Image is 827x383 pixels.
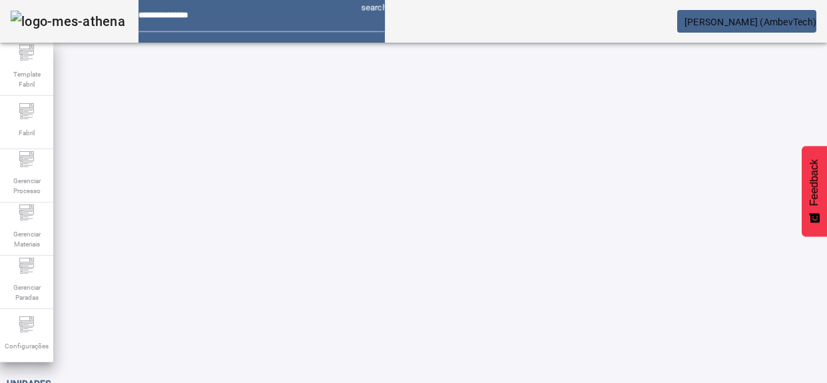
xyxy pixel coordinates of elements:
[7,278,47,306] span: Gerenciar Paradas
[1,337,53,355] span: Configurações
[802,146,827,236] button: Feedback - Mostrar pesquisa
[11,11,125,32] img: logo-mes-athena
[685,17,816,27] span: [PERSON_NAME] (AmbevTech)
[808,159,820,206] span: Feedback
[7,225,47,253] span: Gerenciar Materiais
[7,172,47,200] span: Gerenciar Processo
[7,65,47,93] span: Template Fabril
[15,124,39,142] span: Fabril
